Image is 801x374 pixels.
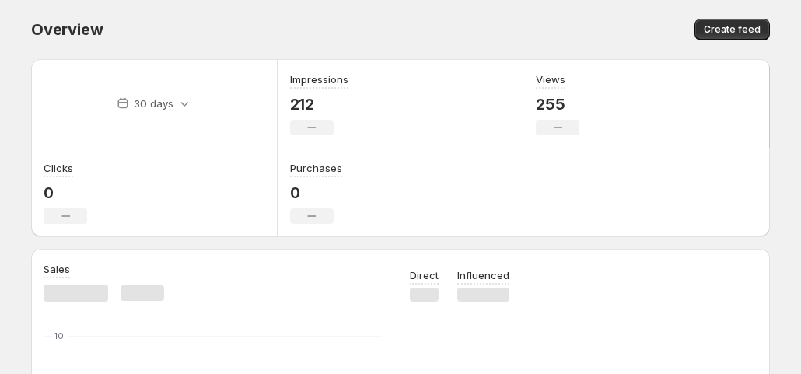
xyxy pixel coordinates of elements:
[44,184,87,202] p: 0
[134,96,173,111] p: 30 days
[704,23,761,36] span: Create feed
[290,72,348,87] h3: Impressions
[44,261,70,277] h3: Sales
[410,267,439,283] p: Direct
[44,160,73,176] h3: Clicks
[290,184,342,202] p: 0
[31,20,103,39] span: Overview
[290,95,348,114] p: 212
[54,330,64,341] text: 10
[457,267,509,283] p: Influenced
[290,160,342,176] h3: Purchases
[694,19,770,40] button: Create feed
[536,72,565,87] h3: Views
[536,95,579,114] p: 255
